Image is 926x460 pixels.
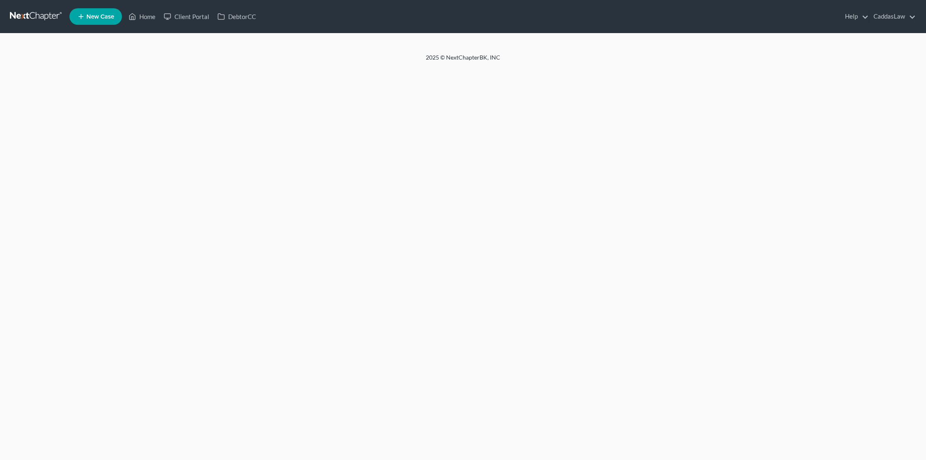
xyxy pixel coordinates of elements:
[869,9,916,24] a: CaddasLaw
[124,9,160,24] a: Home
[841,9,869,24] a: Help
[160,9,213,24] a: Client Portal
[227,53,699,68] div: 2025 © NextChapterBK, INC
[69,8,122,25] new-legal-case-button: New Case
[213,9,260,24] a: DebtorCC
